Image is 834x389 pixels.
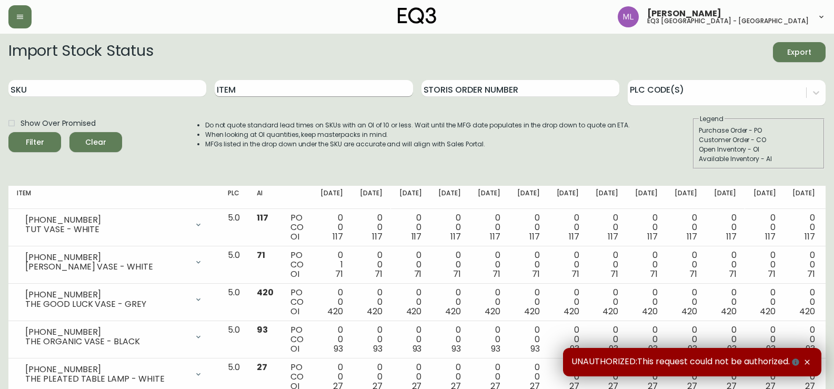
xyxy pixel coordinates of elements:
[25,300,188,309] div: THE GOOD LUCK VASE - GREY
[334,343,343,355] span: 93
[219,246,248,284] td: 5.0
[635,251,658,279] div: 0 0
[257,324,268,336] span: 93
[351,186,391,209] th: [DATE]
[17,325,211,348] div: [PHONE_NUMBER]THE ORGANIC VASE - BLACK
[360,251,383,279] div: 0 0
[635,213,658,242] div: 0 0
[453,268,461,280] span: 71
[675,288,697,316] div: 0 0
[17,363,211,386] div: [PHONE_NUMBER]THE PLEATED TABLE LAMP - WHITE
[792,251,815,279] div: 0 0
[413,343,422,355] span: 93
[312,186,351,209] th: [DATE]
[438,251,461,279] div: 0 0
[78,136,114,149] span: Clear
[257,249,265,261] span: 71
[399,251,422,279] div: 0 0
[766,343,776,355] span: 93
[25,225,188,234] div: TUT VASE - WHITE
[587,186,627,209] th: [DATE]
[290,213,304,242] div: PO CO
[205,121,630,130] li: Do not quote standard lead times on SKUs with an OI of 10 or less. Wait until the MFG date popula...
[69,132,122,152] button: Clear
[372,231,383,243] span: 117
[681,305,697,317] span: 420
[8,42,153,62] h2: Import Stock Status
[784,186,823,209] th: [DATE]
[398,7,437,24] img: logo
[25,262,188,272] div: [PERSON_NAME] VASE - WHITE
[689,268,697,280] span: 71
[290,305,299,317] span: OI
[642,305,658,317] span: 420
[290,343,299,355] span: OI
[532,268,540,280] span: 71
[714,288,737,316] div: 0 0
[17,288,211,311] div: [PHONE_NUMBER]THE GOOD LUCK VASE - GREY
[17,213,211,236] div: [PHONE_NUMBER]TUT VASE - WHITE
[530,343,540,355] span: 93
[699,154,819,164] div: Available Inventory - AI
[726,231,737,243] span: 117
[320,325,343,354] div: 0 0
[205,139,630,149] li: MFGs listed in the drop down under the SKU are accurate and will align with Sales Portal.
[485,305,500,317] span: 420
[647,18,809,24] h5: eq3 [GEOGRAPHIC_DATA] - [GEOGRAPHIC_DATA]
[290,288,304,316] div: PO CO
[517,288,540,316] div: 0 0
[25,290,188,300] div: [PHONE_NUMBER]
[320,288,343,316] div: 0 0
[699,126,819,135] div: Purchase Order - PO
[557,325,579,354] div: 0 0
[478,325,500,354] div: 0 0
[25,337,188,346] div: THE ORGANIC VASE - BLACK
[666,186,706,209] th: [DATE]
[414,268,422,280] span: 71
[768,268,776,280] span: 71
[806,343,815,355] span: 93
[399,288,422,316] div: 0 0
[557,288,579,316] div: 0 0
[727,343,737,355] span: 93
[333,231,343,243] span: 117
[445,305,461,317] span: 420
[596,288,618,316] div: 0 0
[569,231,579,243] span: 117
[721,305,737,317] span: 420
[375,268,383,280] span: 71
[8,132,61,152] button: Filter
[557,213,579,242] div: 0 0
[618,6,639,27] img: baddbcff1c9a25bf9b3a4739eeaf679c
[219,186,248,209] th: PLC
[517,213,540,242] div: 0 0
[438,325,461,354] div: 0 0
[706,186,745,209] th: [DATE]
[430,186,469,209] th: [DATE]
[781,46,817,59] span: Export
[399,325,422,354] div: 0 0
[517,325,540,354] div: 0 0
[596,325,618,354] div: 0 0
[360,213,383,242] div: 0 0
[327,305,343,317] span: 420
[290,231,299,243] span: OI
[807,268,815,280] span: 71
[205,130,630,139] li: When looking at OI quantities, keep masterpacks in mind.
[805,231,815,243] span: 117
[792,325,815,354] div: 0 0
[699,135,819,145] div: Customer Order - CO
[753,288,776,316] div: 0 0
[609,343,618,355] span: 93
[627,186,666,209] th: [DATE]
[714,251,737,279] div: 0 0
[290,268,299,280] span: OI
[360,325,383,354] div: 0 0
[411,231,422,243] span: 117
[25,365,188,374] div: [PHONE_NUMBER]
[729,268,737,280] span: 71
[753,251,776,279] div: 0 0
[647,231,658,243] span: 117
[557,251,579,279] div: 0 0
[491,343,500,355] span: 93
